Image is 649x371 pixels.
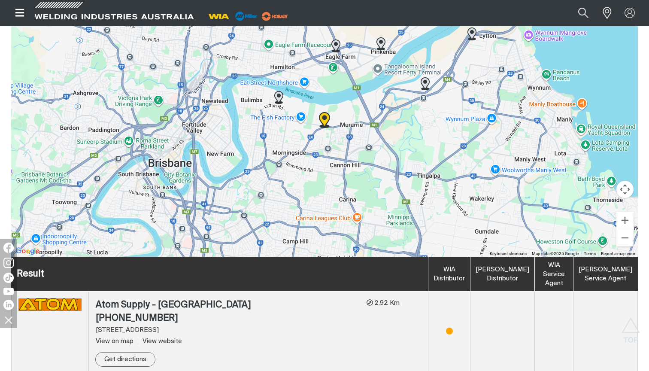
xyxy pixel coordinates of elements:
[616,212,634,229] button: Zoom in
[428,257,470,291] th: WIA Distributor
[573,257,638,291] th: [PERSON_NAME] Service Agent
[584,251,596,256] a: Terms
[18,298,82,311] img: Atom Supply - Eagle Farm
[558,3,598,23] input: Product name or item number...
[373,300,400,306] span: 2.92 Km
[535,257,573,291] th: WIA Service Agent
[3,258,14,268] img: Instagram
[3,300,14,310] img: LinkedIn
[259,13,291,19] a: miller
[1,313,16,327] img: hide socials
[616,181,634,198] button: Map camera controls
[96,298,360,312] div: Atom Supply - [GEOGRAPHIC_DATA]
[490,251,527,257] button: Keyboard shortcuts
[621,317,640,337] button: Scroll to top
[532,251,579,256] span: Map data ©2025 Google
[3,273,14,283] img: TikTok
[3,243,14,253] img: Facebook
[616,229,634,246] button: Zoom out
[569,3,598,23] button: Search products
[95,352,155,367] a: Get directions
[12,257,428,291] th: Result
[601,251,635,256] a: Report a map error
[13,246,42,257] img: Google
[96,325,360,335] div: [STREET_ADDRESS]
[138,338,182,344] a: View website
[259,10,291,23] img: miller
[96,338,133,344] span: View on map
[470,257,535,291] th: [PERSON_NAME] Distributor
[96,312,360,325] div: [PHONE_NUMBER]
[13,246,42,257] a: Open this area in Google Maps (opens a new window)
[3,288,14,295] img: YouTube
